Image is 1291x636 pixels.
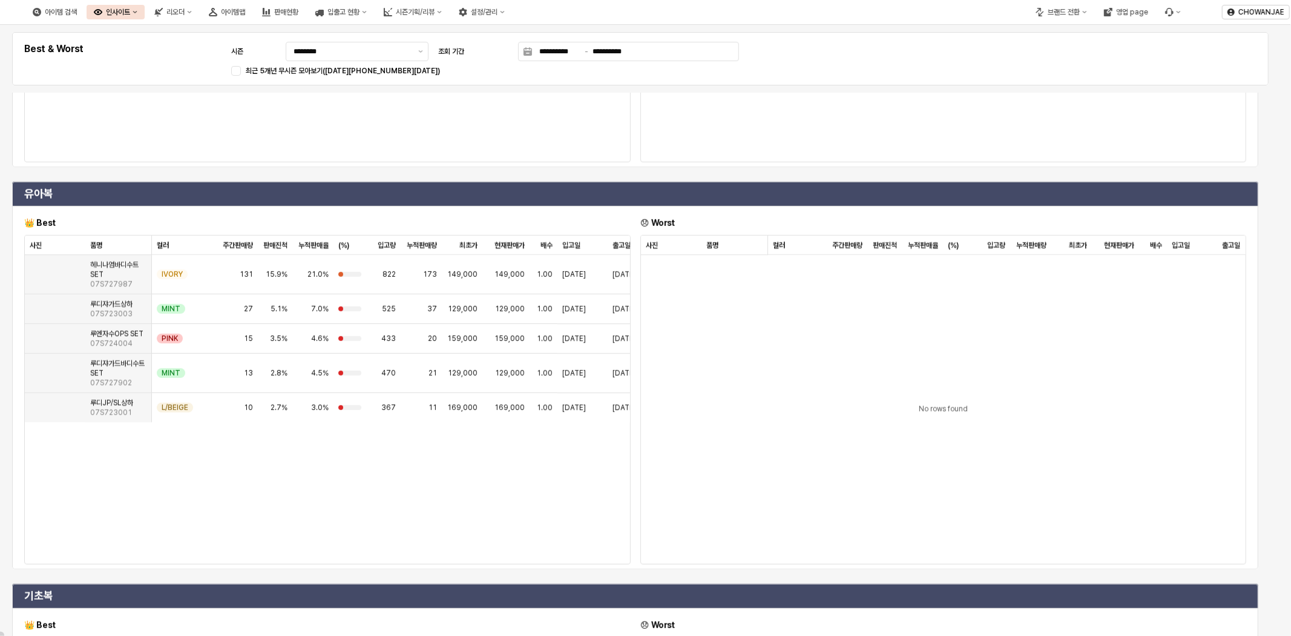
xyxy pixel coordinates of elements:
span: [DATE] [562,368,586,378]
div: 시즌기획/리뷰 [376,5,449,19]
span: 1.00 [537,304,553,314]
span: 2.7% [271,403,287,412]
span: 누적판매율 [908,240,938,250]
span: (%) [338,240,349,250]
span: 출고일 [1222,240,1240,250]
button: 브랜드 전환 [1028,5,1094,19]
span: 7.0% [311,304,329,314]
span: 판매진척 [263,240,287,250]
span: 433 [381,334,396,343]
h6: 👑 Best [24,620,631,631]
span: 사진 [646,240,658,250]
span: 주간판매량 [832,240,862,250]
span: 1.00 [537,368,553,378]
span: 07S727987 [90,279,133,289]
span: 최초가 [459,240,478,250]
span: 149,000 [494,270,525,279]
h6: 😞 Worst [640,620,1246,631]
span: 조회 기간 [438,47,464,56]
span: 루디쟈가드상하 [90,299,133,309]
span: 3.5% [270,334,287,343]
span: 822 [383,270,396,279]
span: IVORY [162,270,183,279]
span: 07S724004 [90,339,133,348]
span: 10 [244,403,253,412]
span: 주간판매량 [223,240,253,250]
div: 판매현황 [274,8,298,16]
span: [DATE] [562,304,586,314]
span: 15.9% [266,270,287,279]
span: 1.00 [537,334,553,343]
h4: 기초복 [24,590,1246,602]
span: 169,000 [494,403,525,412]
span: 2.8% [271,368,287,378]
div: 브랜드 전환 [1048,8,1080,16]
button: 영업 page [1097,5,1155,19]
span: [DATE] [613,304,636,314]
span: 27 [244,304,253,314]
button: 입출고 현황 [308,5,374,19]
span: 루디JP/SL상하 [90,398,133,408]
div: 인사이트 [87,5,145,19]
span: 4.5% [311,368,329,378]
span: 입고일 [1172,240,1190,250]
span: 13 [244,368,253,378]
span: 525 [382,304,396,314]
span: 37 [427,304,437,314]
span: MINT [162,304,180,314]
span: 컬러 [773,240,785,250]
span: 루디쟈가드바디수트SET [90,359,146,378]
div: 아이템맵 [221,8,245,16]
span: 헤니나염바디수트SET [90,260,146,279]
span: 07S727902 [90,378,132,388]
span: 시즌 [231,47,243,56]
span: 사진 [30,240,42,250]
button: 설정/관리 [452,5,512,19]
span: [DATE] [613,368,636,378]
span: 판매진척 [873,240,897,250]
span: 출고일 [613,240,631,250]
span: 129,000 [495,368,525,378]
button: 제안 사항 표시 [413,42,428,61]
span: 5.1% [271,304,287,314]
span: 컬러 [157,240,169,250]
span: (%) [948,240,959,250]
div: No rows found [641,255,1246,564]
button: CHOWANJAE [1222,5,1290,19]
span: [DATE] [613,334,636,343]
span: 367 [381,403,396,412]
button: 리오더 [147,5,199,19]
button: 아이템 검색 [25,5,84,19]
span: [DATE] [613,270,636,279]
span: 07S723001 [90,408,132,417]
span: 173 [423,270,437,279]
h6: 👑 Best [24,217,631,228]
span: 1.00 [537,403,553,412]
div: 설정/관리 [471,8,498,16]
span: 129,000 [448,304,478,314]
span: [DATE] [562,270,586,279]
span: 159,000 [447,334,478,343]
div: 리오더 [166,8,185,16]
span: 15 [244,334,253,343]
span: 20 [428,334,437,343]
h6: 😞 Worst [640,217,1246,228]
span: 11 [429,403,437,412]
span: MINT [162,368,180,378]
span: 누적판매량 [407,240,437,250]
span: 배수 [540,240,553,250]
span: 159,000 [494,334,525,343]
div: 아이템 검색 [45,8,77,16]
div: 인사이트 [106,8,130,16]
div: 입출고 현황 [327,8,360,16]
span: 입고일 [562,240,580,250]
span: 4.6% [311,334,329,343]
span: 루엔자수OPS SET [90,329,143,339]
div: 아이템맵 [202,5,252,19]
span: [DATE] [562,334,586,343]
